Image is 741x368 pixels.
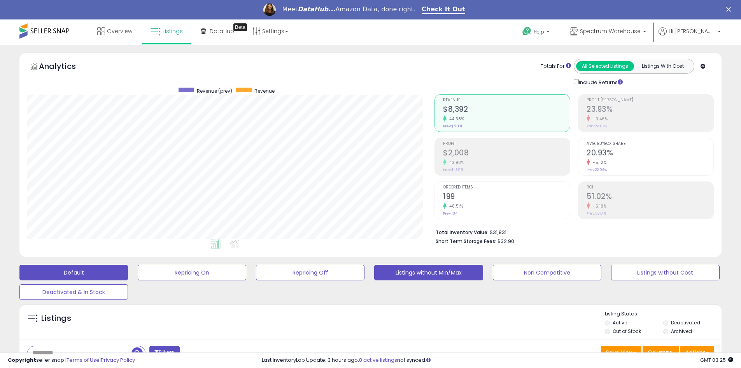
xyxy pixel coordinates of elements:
span: Profit [443,142,570,146]
span: Ordered Items [443,185,570,190]
small: Prev: 134 [443,211,457,216]
h5: Listings [41,313,71,324]
button: Filters [149,346,180,359]
span: Revenue (prev) [197,88,232,94]
small: 48.51% [447,203,463,209]
span: 2025-09-18 03:25 GMT [700,356,733,364]
small: 44.68% [447,116,464,122]
span: Help [534,28,544,35]
button: Listings without Cost [611,265,720,280]
h2: $8,392 [443,105,570,115]
span: Spectrum Warehouse [580,27,641,35]
button: Listings without Min/Max [374,265,483,280]
label: Out of Stock [613,328,641,335]
span: $32.90 [498,238,514,245]
button: Deactivated & In Stock [19,284,128,300]
small: -5.12% [590,160,606,166]
small: -0.46% [590,116,608,122]
h2: 199 [443,192,570,202]
div: Totals For [541,63,571,70]
button: Default [19,265,128,280]
div: Tooltip anchor [233,23,247,31]
strong: Copyright [8,356,36,364]
b: Total Inventory Value: [436,229,489,236]
span: Profit [PERSON_NAME] [587,98,713,102]
div: seller snap | | [8,357,135,364]
a: Terms of Use [67,356,100,364]
small: Prev: 22.06% [587,167,607,172]
h2: 51.02% [587,192,713,202]
span: Hi [PERSON_NAME] [669,27,715,35]
div: Meet Amazon Data, done right. [282,5,415,13]
a: DataHub [195,19,240,43]
small: Prev: 53.81% [587,211,606,216]
button: Columns [643,346,679,359]
h5: Analytics [39,61,91,74]
a: Check It Out [422,5,465,14]
span: Listings [163,27,183,35]
div: Include Returns [568,77,632,86]
small: Prev: 24.04% [587,124,607,129]
small: Prev: $1,395 [443,167,463,172]
img: Profile image for Georgie [263,4,276,16]
a: Spectrum Warehouse [564,19,652,45]
button: Non Competitive [493,265,601,280]
span: Revenue [254,88,275,94]
i: DataHub... [298,5,335,13]
label: Active [613,319,627,326]
button: Repricing On [138,265,246,280]
label: Deactivated [671,319,700,326]
button: All Selected Listings [576,61,634,71]
a: Overview [91,19,138,43]
button: Repricing Off [256,265,364,280]
span: Columns [648,349,672,356]
h2: 23.93% [587,105,713,115]
a: Settings [247,19,294,43]
button: Actions [680,346,714,359]
small: 43.98% [447,160,464,166]
a: Help [516,21,557,45]
span: ROI [587,185,713,190]
span: Avg. Buybox Share [587,142,713,146]
small: -5.18% [590,203,606,209]
li: $31,831 [436,227,708,236]
h2: $2,008 [443,148,570,159]
span: Overview [107,27,132,35]
button: Save View [601,346,641,359]
a: Listings [145,19,189,43]
span: DataHub [210,27,234,35]
a: Privacy Policy [101,356,135,364]
h2: 20.93% [587,148,713,159]
b: Short Term Storage Fees: [436,238,496,245]
small: Prev: $5,801 [443,124,462,129]
i: Get Help [522,26,532,36]
div: Last InventoryLab Update: 3 hours ago, not synced. [262,357,733,364]
a: 8 active listings [359,356,397,364]
button: Listings With Cost [634,61,692,71]
label: Archived [671,328,692,335]
div: Close [726,7,734,12]
a: Hi [PERSON_NAME] [659,27,721,45]
p: Listing States: [605,310,722,318]
span: Revenue [443,98,570,102]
